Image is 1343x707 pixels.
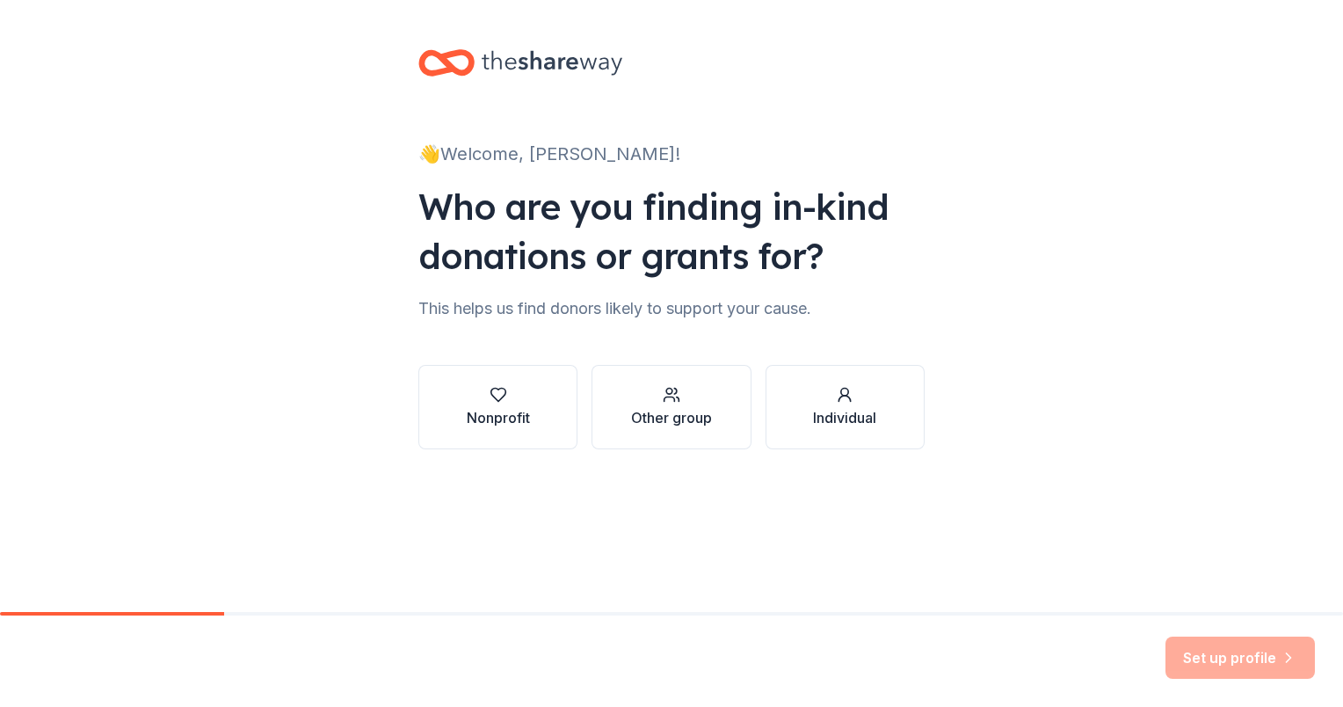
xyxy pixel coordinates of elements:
[418,365,577,449] button: Nonprofit
[418,140,925,168] div: 👋 Welcome, [PERSON_NAME]!
[418,295,925,323] div: This helps us find donors likely to support your cause.
[467,407,530,428] div: Nonprofit
[766,365,925,449] button: Individual
[592,365,751,449] button: Other group
[418,182,925,281] div: Who are you finding in-kind donations or grants for?
[631,407,712,428] div: Other group
[813,407,876,428] div: Individual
